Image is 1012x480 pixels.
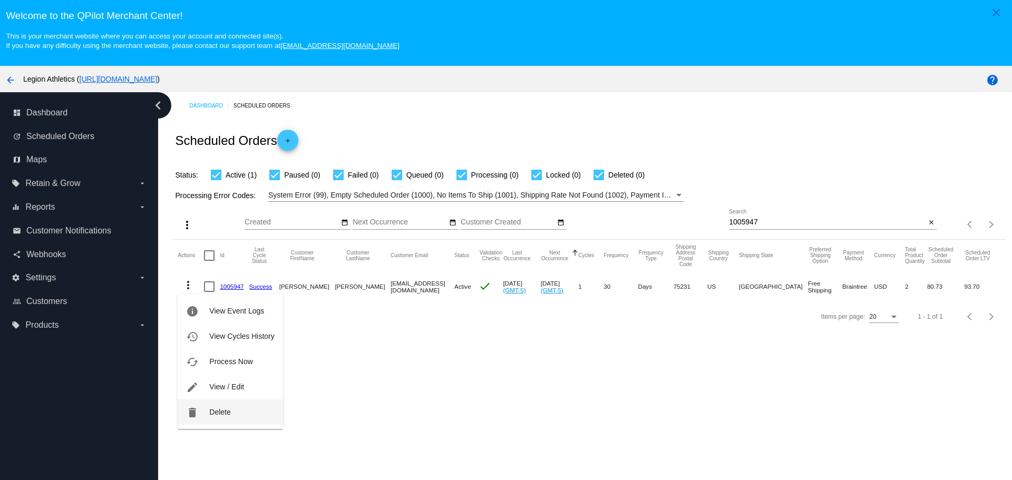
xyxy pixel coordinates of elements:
[209,332,274,340] span: View Cycles History
[209,408,230,416] span: Delete
[186,330,199,343] mat-icon: history
[186,305,199,318] mat-icon: info
[186,406,199,419] mat-icon: delete
[209,383,244,391] span: View / Edit
[186,356,199,368] mat-icon: cached
[209,307,264,315] span: View Event Logs
[209,357,252,366] span: Process Now
[186,381,199,394] mat-icon: edit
